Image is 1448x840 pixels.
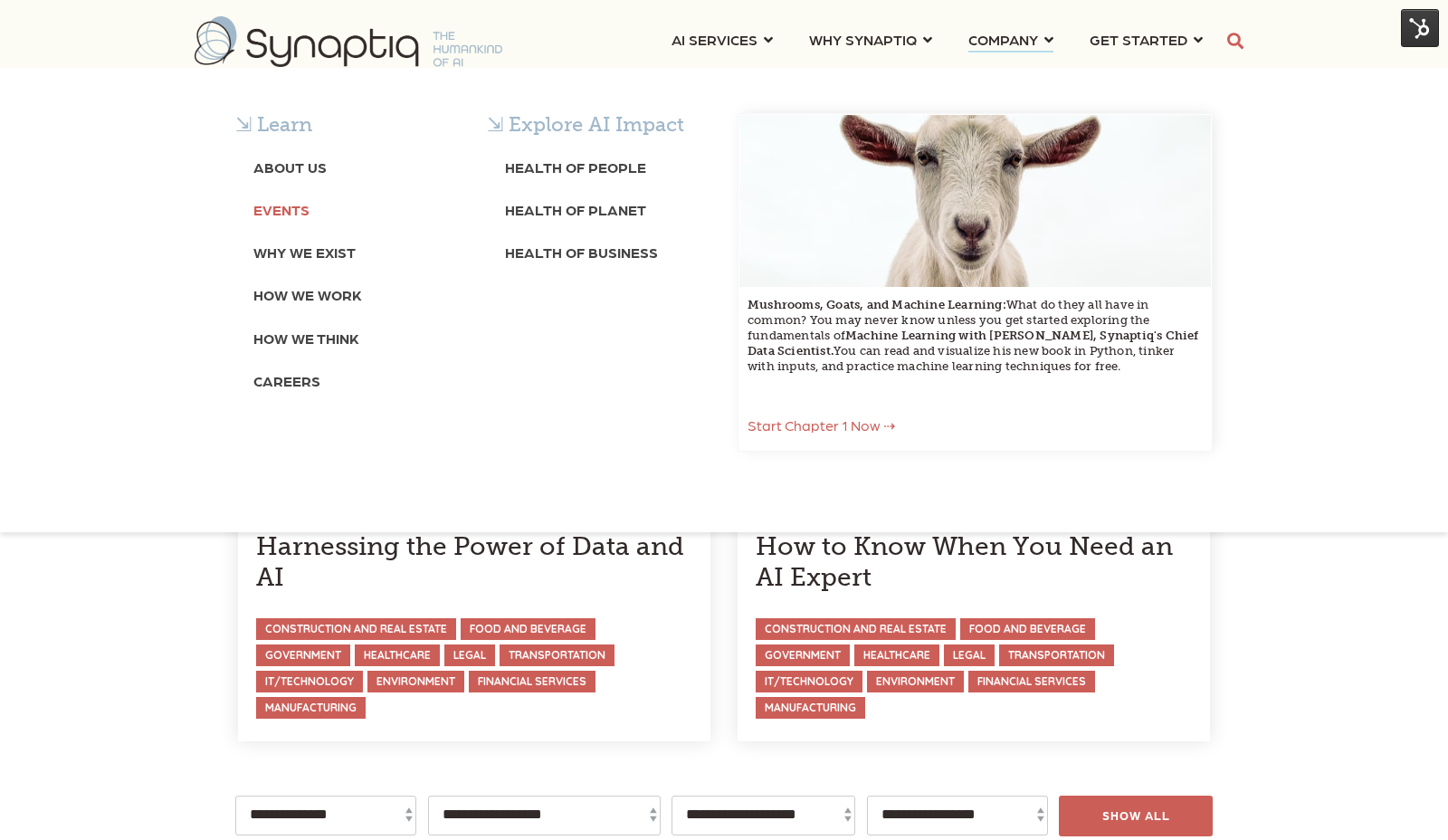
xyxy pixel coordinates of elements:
a: COMPANY [968,23,1053,56]
span: GET STARTED [1090,27,1187,52]
a: AI SERVICES [672,23,773,56]
img: HubSpot Tools Menu Toggle [1401,9,1439,47]
div: SHOW ALL [1059,796,1213,836]
span: WHY SYNAPTIQ [809,27,917,52]
a: GET STARTED [1090,23,1203,56]
span: COMPANY [968,27,1038,52]
nav: menu [653,9,1221,74]
img: synaptiq logo-2 [195,16,502,67]
a: WHY SYNAPTIQ [809,23,932,56]
span: AI SERVICES [672,27,757,52]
